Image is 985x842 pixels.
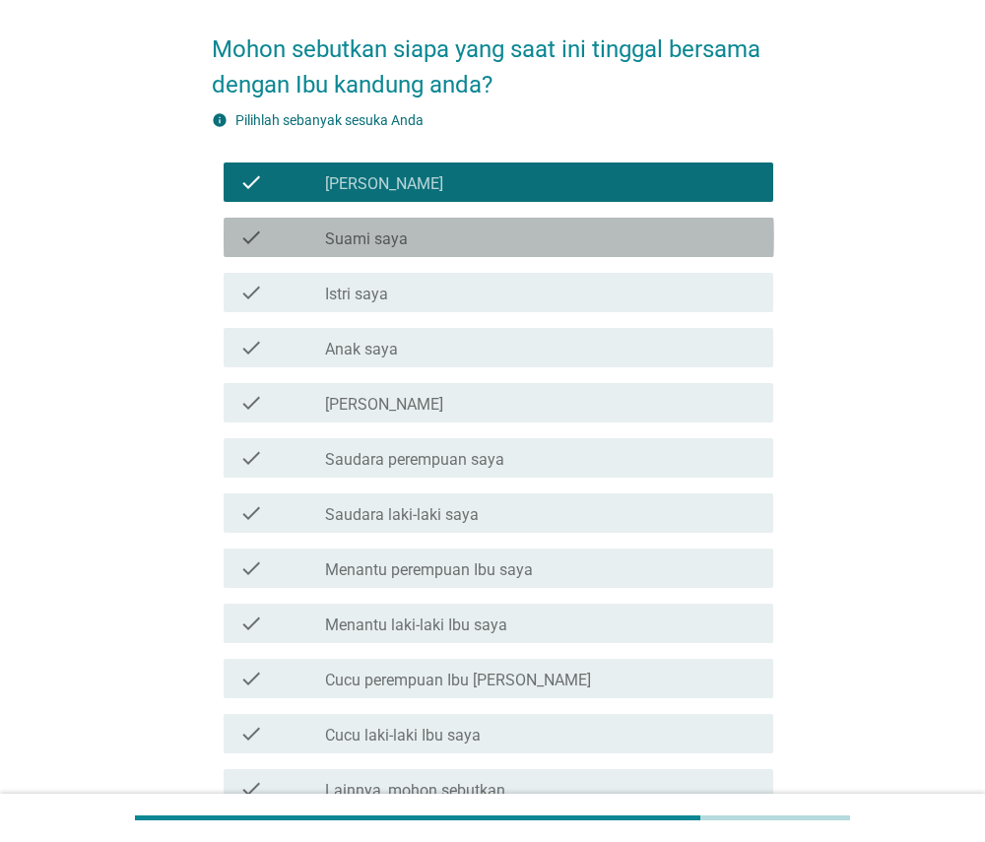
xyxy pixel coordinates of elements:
i: check [239,667,263,690]
i: check [239,281,263,304]
label: [PERSON_NAME] [325,174,443,194]
label: Lainnya, mohon sebutkan [325,781,505,801]
i: check [239,446,263,470]
label: Cucu perempuan Ibu [PERSON_NAME] [325,671,591,690]
label: [PERSON_NAME] [325,395,443,415]
i: info [212,112,228,128]
h2: Mohon sebutkan siapa yang saat ini tinggal bersama dengan Ibu kandung anda? [212,12,774,102]
label: Menantu perempuan Ibu saya [325,560,533,580]
label: Saudara laki-laki saya [325,505,479,525]
i: check [239,556,263,580]
label: Pilihlah sebanyak sesuka Anda [235,112,424,128]
i: check [239,501,263,525]
i: check [239,226,263,249]
label: Anak saya [325,340,398,359]
i: check [239,722,263,745]
i: check [239,336,263,359]
i: check [239,612,263,635]
i: check [239,777,263,801]
label: Suami saya [325,229,408,249]
i: check [239,170,263,194]
label: Cucu laki-laki Ibu saya [325,726,481,745]
label: Istri saya [325,285,388,304]
label: Menantu laki-laki Ibu saya [325,615,507,635]
label: Saudara perempuan saya [325,450,504,470]
i: check [239,391,263,415]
